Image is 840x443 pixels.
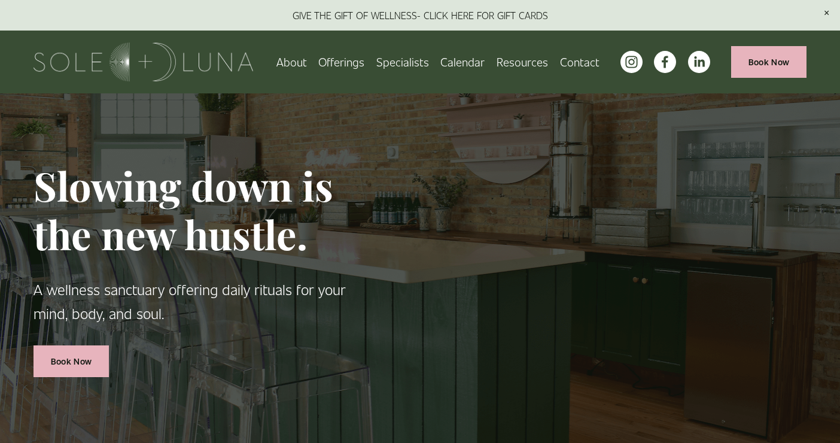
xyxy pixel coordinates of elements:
[34,278,352,324] p: A wellness sanctuary offering daily rituals for your mind, body, and soul.
[34,43,253,81] img: Sole + Luna
[731,46,806,78] a: Book Now
[318,51,364,72] a: folder dropdown
[318,53,364,71] span: Offerings
[34,161,352,259] h1: Slowing down is the new hustle.
[620,51,643,73] a: instagram-unauth
[497,53,548,71] span: Resources
[34,345,109,377] a: Book Now
[276,51,307,72] a: About
[497,51,548,72] a: folder dropdown
[560,51,599,72] a: Contact
[376,51,429,72] a: Specialists
[654,51,676,73] a: facebook-unauth
[440,51,485,72] a: Calendar
[688,51,710,73] a: LinkedIn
